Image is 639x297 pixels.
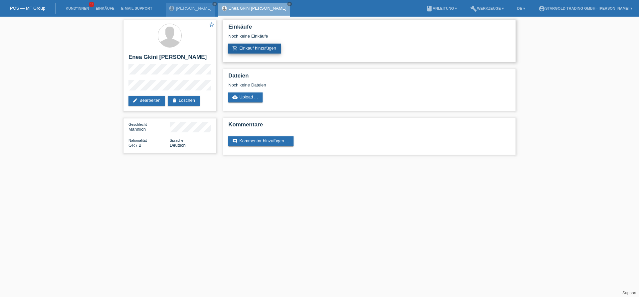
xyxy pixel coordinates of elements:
a: DE ▾ [514,6,529,10]
h2: Einkäufe [228,24,511,34]
h2: Kommentare [228,121,511,131]
a: editBearbeiten [128,96,165,106]
a: Enea Gkini [PERSON_NAME] [229,6,287,11]
a: deleteLöschen [168,96,200,106]
a: close [212,2,217,6]
a: star_border [209,22,215,29]
span: Sprache [170,138,183,142]
span: Deutsch [170,143,186,148]
i: comment [232,138,238,144]
a: cloud_uploadUpload ... [228,92,263,102]
div: Männlich [128,122,170,132]
div: Noch keine Dateien [228,82,432,87]
span: Nationalität [128,138,147,142]
a: E-Mail Support [118,6,156,10]
i: add_shopping_cart [232,46,238,51]
span: Geschlecht [128,122,147,126]
a: commentKommentar hinzufügen ... [228,136,294,146]
a: buildWerkzeuge ▾ [467,6,507,10]
a: Einkäufe [92,6,117,10]
i: delete [172,98,177,103]
a: add_shopping_cartEinkauf hinzufügen [228,44,281,54]
a: POS — MF Group [10,6,45,11]
i: edit [132,98,138,103]
i: account_circle [538,5,545,12]
h2: Dateien [228,73,511,82]
i: build [470,5,477,12]
a: bookAnleitung ▾ [423,6,460,10]
span: 9 [89,2,94,7]
a: Kund*innen [62,6,92,10]
a: [PERSON_NAME] [176,6,212,11]
div: Noch keine Einkäufe [228,34,511,44]
a: Support [622,291,636,295]
i: star_border [209,22,215,28]
span: Griechenland / B / 01.09.2020 [128,143,141,148]
a: close [287,2,292,6]
i: book [426,5,433,12]
a: account_circleStargold Trading GmbH - [PERSON_NAME] ▾ [535,6,636,10]
i: close [213,2,216,6]
h2: Enea Gkini [PERSON_NAME] [128,54,211,64]
i: cloud_upload [232,94,238,100]
i: close [288,2,291,6]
